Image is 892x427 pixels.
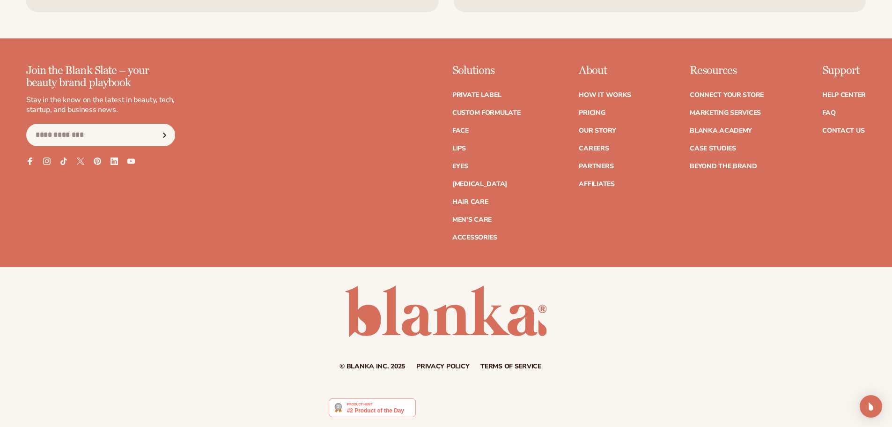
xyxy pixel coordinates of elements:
a: Privacy policy [416,363,469,370]
a: Private label [452,92,501,98]
img: Blanka - Start a beauty or cosmetic line in under 5 minutes | Product Hunt [329,398,415,417]
a: Contact Us [822,127,864,134]
a: Accessories [452,234,497,241]
p: Stay in the know on the latest in beauty, tech, startup, and business news. [26,95,175,115]
a: Pricing [579,110,605,116]
a: Face [452,127,469,134]
small: © Blanka Inc. 2025 [339,362,405,371]
p: Solutions [452,65,521,77]
a: Lips [452,145,466,152]
a: Custom formulate [452,110,521,116]
button: Subscribe [154,124,175,146]
p: Join the Blank Slate – your beauty brand playbook [26,65,175,90]
a: Beyond the brand [690,163,757,170]
a: Our Story [579,127,616,134]
p: About [579,65,631,77]
a: Careers [579,145,609,152]
a: Men's Care [452,217,492,223]
a: Help Center [822,92,866,98]
a: Eyes [452,163,468,170]
a: [MEDICAL_DATA] [452,181,507,187]
a: Connect your store [690,92,764,98]
a: Terms of service [480,363,541,370]
a: FAQ [822,110,835,116]
p: Support [822,65,866,77]
div: Open Intercom Messenger [860,395,882,418]
a: Case Studies [690,145,736,152]
a: Hair Care [452,199,488,205]
a: Affiliates [579,181,614,187]
a: Partners [579,163,613,170]
a: Marketing services [690,110,761,116]
a: Blanka Academy [690,127,752,134]
iframe: Customer reviews powered by Trustpilot [423,398,563,422]
p: Resources [690,65,764,77]
a: How It Works [579,92,631,98]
